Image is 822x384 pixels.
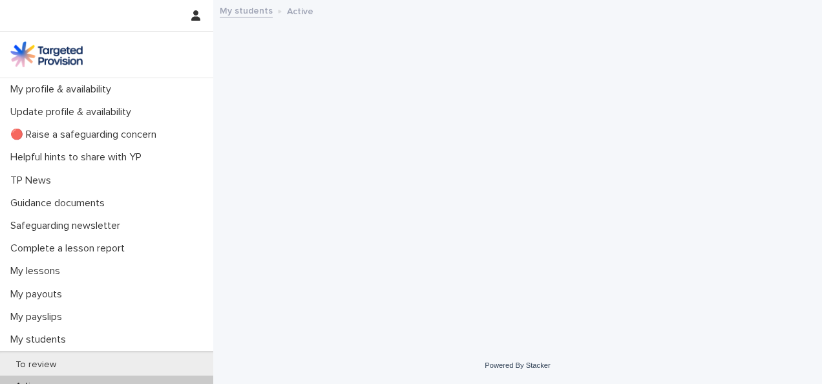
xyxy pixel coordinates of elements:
p: Helpful hints to share with YP [5,151,152,164]
p: My profile & availability [5,83,121,96]
p: Update profile & availability [5,106,142,118]
p: Safeguarding newsletter [5,220,131,232]
p: My lessons [5,265,70,277]
p: My students [5,334,76,346]
p: Complete a lesson report [5,242,135,255]
a: My students [220,3,273,17]
p: My payouts [5,288,72,301]
img: M5nRWzHhSzIhMunXDL62 [10,41,83,67]
p: To review [5,359,67,370]
p: My payslips [5,311,72,323]
p: Active [287,3,313,17]
p: Guidance documents [5,197,115,209]
p: TP News [5,175,61,187]
a: Powered By Stacker [485,361,550,369]
p: 🔴 Raise a safeguarding concern [5,129,167,141]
